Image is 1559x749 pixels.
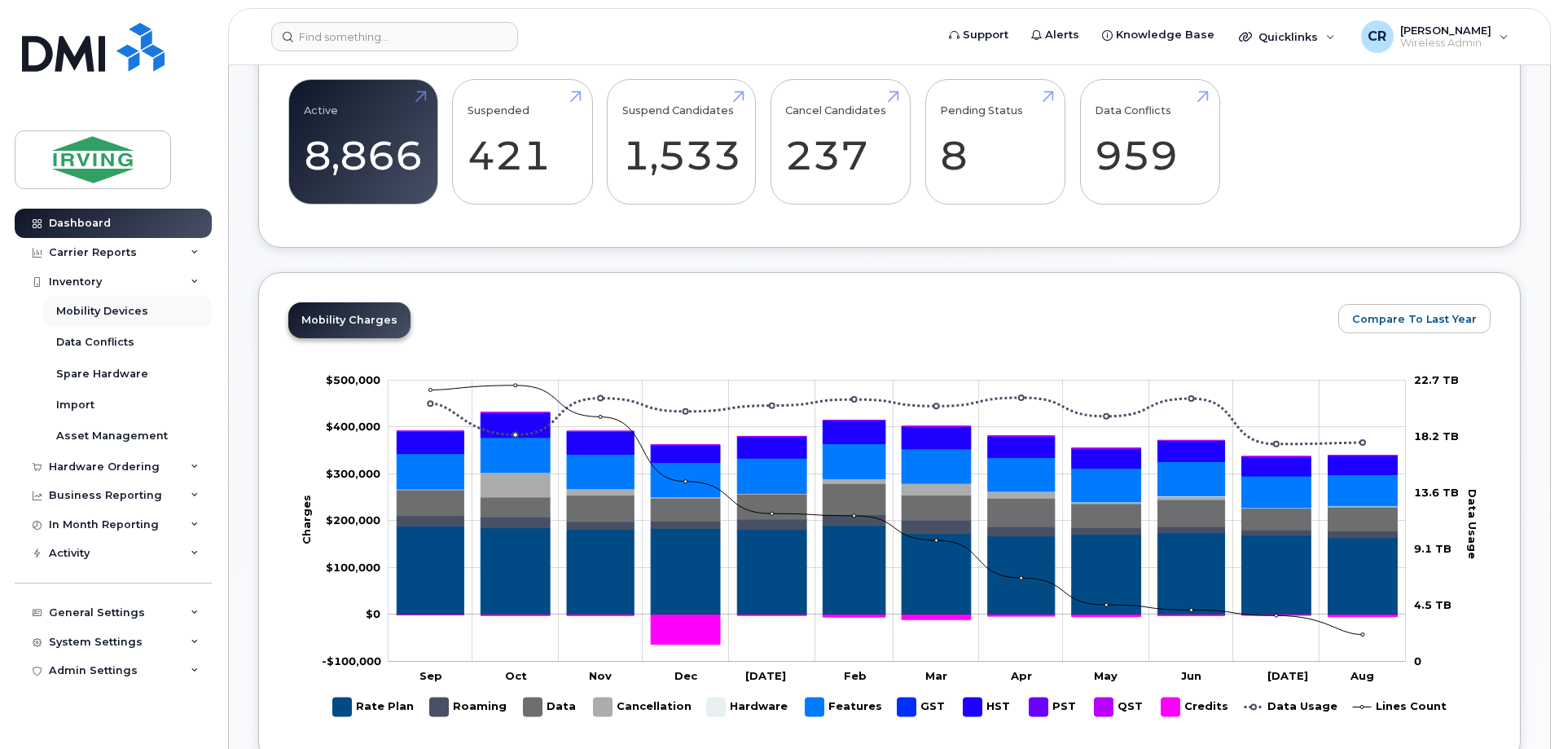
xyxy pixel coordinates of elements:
[745,668,786,681] tspan: [DATE]
[1400,24,1491,37] span: [PERSON_NAME]
[326,560,380,573] tspan: $100,000
[1368,27,1386,46] span: CR
[326,420,380,433] tspan: $400,000
[288,302,411,338] a: Mobility Charges
[1181,668,1201,681] tspan: Jun
[505,668,527,681] tspan: Oct
[326,372,380,386] g: $0
[1414,597,1451,610] tspan: 4.5 TB
[674,668,698,681] tspan: Dec
[1162,691,1228,723] g: Credits
[397,514,1397,537] g: Roaming
[1095,691,1145,723] g: QST
[322,654,381,667] tspan: -$100,000
[1466,488,1479,558] tspan: Data Usage
[419,668,442,681] tspan: Sep
[1045,27,1079,43] span: Alerts
[326,513,380,527] tspan: $200,000
[1350,20,1520,53] div: Crystal Rowe
[1414,541,1451,554] tspan: 9.1 TB
[1095,88,1205,196] a: Data Conflicts 959
[300,495,313,544] tspan: Charges
[806,691,882,723] g: Features
[333,691,1447,723] g: Legend
[1091,19,1226,51] a: Knowledge Base
[326,513,380,527] g: $0
[1350,668,1374,681] tspan: Aug
[1414,429,1459,442] tspan: 18.2 TB
[594,691,692,723] g: Cancellation
[785,88,895,196] a: Cancel Candidates 237
[1414,372,1459,386] tspan: 22.7 TB
[1258,30,1318,43] span: Quicklinks
[1352,311,1477,327] span: Compare To Last Year
[940,88,1050,196] a: Pending Status 8
[1400,37,1491,50] span: Wireless Admin
[1010,668,1032,681] tspan: Apr
[1414,654,1421,667] tspan: 0
[524,691,577,723] g: Data
[333,691,414,723] g: Rate Plan
[1267,668,1308,681] tspan: [DATE]
[898,691,947,723] g: GST
[1116,27,1214,43] span: Knowledge Base
[589,668,612,681] tspan: Nov
[304,88,423,196] a: Active 8,866
[397,483,1397,531] g: Data
[326,466,380,479] tspan: $300,000
[963,27,1008,43] span: Support
[322,654,381,667] g: $0
[844,668,867,681] tspan: Feb
[326,466,380,479] g: $0
[1414,485,1459,498] tspan: 13.6 TB
[1030,691,1078,723] g: PST
[1245,691,1337,723] g: Data Usage
[397,412,1397,476] g: HST
[326,560,380,573] g: $0
[1338,304,1491,333] button: Compare To Last Year
[300,372,1493,722] g: Chart
[326,372,380,386] tspan: $500,000
[1353,691,1447,723] g: Lines Count
[1227,20,1346,53] div: Quicklinks
[430,691,507,723] g: Roaming
[366,607,380,620] tspan: $0
[326,420,380,433] g: $0
[397,615,1397,644] g: Credits
[622,88,741,196] a: Suspend Candidates 1,533
[397,526,1397,615] g: Rate Plan
[964,691,1013,723] g: HST
[938,19,1020,51] a: Support
[468,88,577,196] a: Suspended 421
[397,437,1397,507] g: Features
[1020,19,1091,51] a: Alerts
[707,691,789,723] g: Hardware
[271,22,518,51] input: Find something...
[925,668,947,681] tspan: Mar
[1094,668,1118,681] tspan: May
